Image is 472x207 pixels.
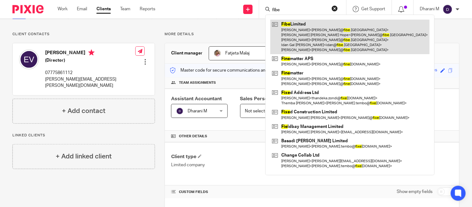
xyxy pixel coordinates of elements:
h4: CUSTOM FIELDS [171,190,312,195]
img: Pixie [12,5,44,13]
p: Limited company [171,162,312,168]
span: Assistant Accountant [171,96,222,101]
p: More details [165,32,460,37]
img: svg%3E [443,4,453,14]
input: Search [272,7,328,13]
span: Other details [179,134,207,139]
i: Primary [88,49,95,56]
h5: (Director) [45,57,135,64]
a: Reports [140,6,155,12]
a: Email [77,6,87,12]
span: Dharani M [188,109,207,113]
label: Show empty fields [397,189,433,195]
button: Clear [332,5,338,12]
h4: + Add contact [62,106,105,116]
img: svg%3E [176,107,184,115]
img: MicrosoftTeams-image%20(5).png [214,49,221,57]
p: [PERSON_NAME][EMAIL_ADDRESS][PERSON_NAME][DOMAIN_NAME] [45,76,135,89]
span: Sales Person [240,96,271,101]
img: svg%3E [19,49,39,69]
p: Client contacts [12,32,155,37]
p: 07775861112 [45,70,135,76]
span: Team assignments [179,80,216,85]
h4: Client type [171,153,312,160]
a: Clients [96,6,111,12]
span: Not selected [245,109,270,113]
h4: [PERSON_NAME] [45,49,135,57]
a: Work [58,6,68,12]
a: Team [120,6,130,12]
h3: Client manager [171,50,203,56]
p: Linked clients [12,133,155,138]
span: Get Support [362,7,386,11]
span: Fatjeta Malaj [225,51,250,55]
p: Master code for secure communications and files [170,67,277,73]
p: Dharani M [420,6,440,12]
h4: + Add linked client [56,152,112,161]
